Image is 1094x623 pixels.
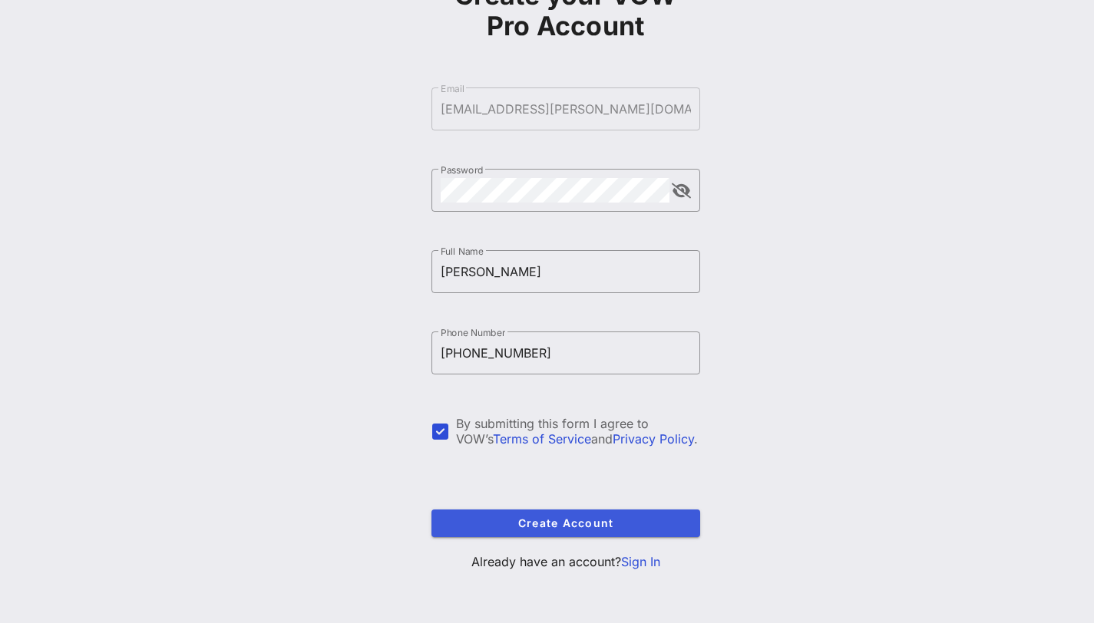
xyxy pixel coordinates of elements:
[431,552,700,571] p: Already have an account?
[444,516,688,529] span: Create Account
[441,164,484,176] label: Password
[672,183,691,199] button: append icon
[621,554,660,569] a: Sign In
[441,327,505,338] label: Phone Number
[431,509,700,537] button: Create Account
[493,431,591,447] a: Terms of Service
[441,246,484,257] label: Full Name
[613,431,694,447] a: Privacy Policy
[441,83,464,94] label: Email
[456,416,700,447] div: By submitting this form I agree to VOW’s and .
